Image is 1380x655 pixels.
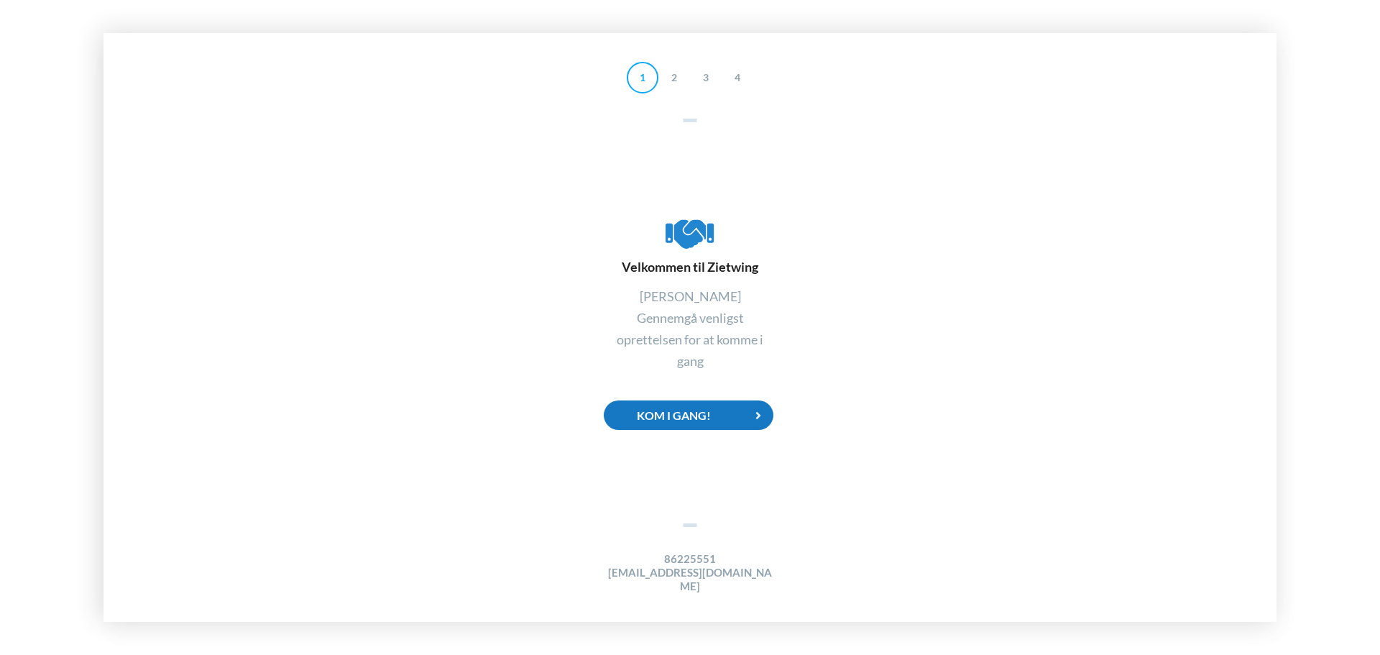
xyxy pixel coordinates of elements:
div: [PERSON_NAME] Gennemgå venligst oprettelsen for at komme i gang [604,285,776,372]
div: 1 [627,62,658,93]
h4: [EMAIL_ADDRESS][DOMAIN_NAME] [604,566,776,594]
div: 2 [658,62,690,93]
div: 4 [722,62,753,93]
div: Velkommen til Zietwing [604,215,776,275]
div: Kom i gang! [604,400,773,430]
h4: 86225551 [604,552,776,566]
div: 3 [690,62,722,93]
